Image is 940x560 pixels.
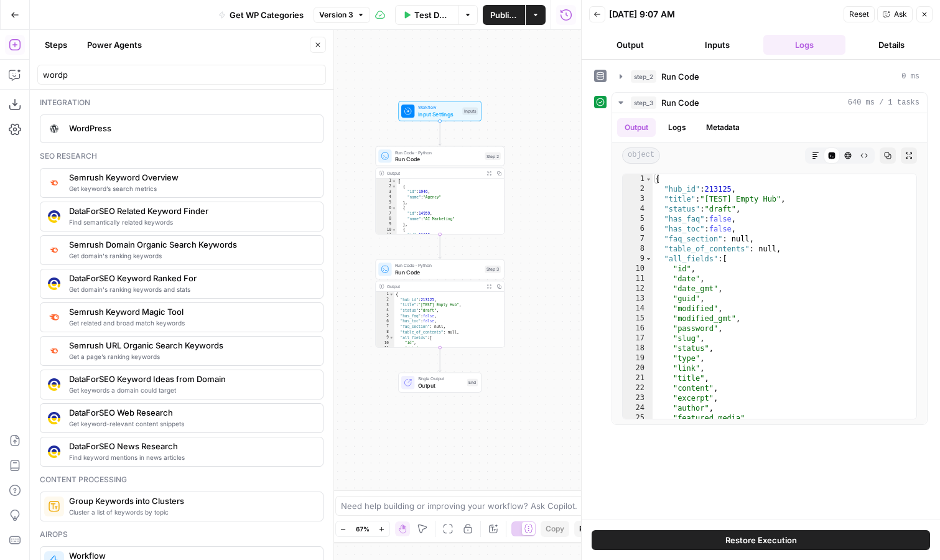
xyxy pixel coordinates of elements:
img: v3j4otw2j2lxnxfkcl44e66h4fup [48,177,60,188]
span: Semrush Domain Organic Search Keywords [69,238,313,251]
div: 24 [623,403,653,413]
div: 4 [376,308,394,314]
div: 25 [623,413,653,423]
button: Inputs [676,35,758,55]
img: 14hgftugzlhicq6oh3k7w4rc46c1 [48,500,60,513]
div: 10 [376,340,394,346]
button: Power Agents [80,35,149,55]
div: 7 [623,234,653,244]
span: Group Keywords into Clusters [69,495,313,507]
div: 10 [376,227,396,233]
img: p4kt2d9mz0di8532fmfgvfq6uqa0 [48,245,60,255]
g: Edge from step_3 to end [439,348,441,372]
div: Integration [40,97,323,108]
button: Logs [763,35,845,55]
span: Toggle code folding, rows 1 through 54 [645,174,652,184]
div: 7 [376,211,396,217]
span: Toggle code folding, rows 1 through 402 [392,179,396,184]
div: 3 [376,302,394,308]
div: Inputs [462,108,478,115]
button: Ask [877,6,913,22]
button: Copy [541,521,569,537]
button: Reset [844,6,875,22]
span: Run Code [661,70,699,83]
div: 8 [376,217,396,222]
div: 14 [623,304,653,314]
div: 9 [376,222,396,228]
span: Run Code · Python [395,262,482,269]
span: Run Code · Python [395,149,482,156]
div: 5 [376,200,396,206]
div: 640 ms / 1 tasks [612,113,927,424]
div: 1 [376,179,396,184]
button: Details [850,35,933,55]
button: Steps [37,35,75,55]
button: Paste [574,521,605,537]
span: 67% [356,524,370,534]
div: Content processing [40,474,323,485]
div: 23 [623,393,653,403]
span: Semrush Keyword Overview [69,171,313,184]
div: 2 [376,297,394,303]
span: Test Data [414,9,450,21]
div: 6 [376,205,396,211]
div: 12 [623,284,653,294]
button: Restore Execution [592,530,930,550]
span: DataForSEO Web Research [69,406,313,419]
span: Toggle code folding, rows 9 through 51 [645,254,652,264]
span: Get domain's ranking keywords and stats [69,284,313,294]
button: Metadata [699,118,747,137]
div: 11 [623,274,653,284]
div: 8 [623,244,653,254]
div: 9 [376,335,394,341]
span: Get keyword-relevant content snippets [69,419,313,429]
div: 11 [376,346,394,352]
div: 21 [623,373,653,383]
span: step_3 [631,96,656,109]
span: Run Code [395,268,482,276]
input: Search steps [43,68,320,81]
span: Get keywords a domain could target [69,385,313,395]
div: 20 [623,363,653,373]
span: step_2 [631,70,656,83]
span: DataForSEO Keyword Ideas from Domain [69,373,313,385]
span: Output [418,381,464,390]
span: WordPress [69,122,313,134]
div: 8 [376,330,394,335]
div: 15 [623,314,653,324]
span: Toggle code folding, rows 10 through 13 [392,227,396,233]
div: 16 [623,324,653,334]
span: DataForSEO Related Keyword Finder [69,205,313,217]
div: 22 [623,383,653,393]
span: Toggle code folding, rows 6 through 9 [392,205,396,211]
span: Find keyword mentions in news articles [69,452,313,462]
button: 0 ms [612,67,927,86]
div: Run Code · PythonRun CodeStep 3Output{ "hub_id":213125, "title":"[TEST] Empty Hub", "status":"dra... [376,259,505,348]
g: Edge from step_2 to step_3 [439,235,441,259]
div: WorkflowInput SettingsInputs [376,101,505,121]
img: vjoh3p9kohnippxyp1brdnq6ymi1 [48,446,60,458]
span: Toggle code folding, rows 1 through 54 [389,292,394,297]
div: 1 [376,292,394,297]
span: Input Settings [418,110,459,118]
span: 640 ms / 1 tasks [848,97,919,108]
span: DataForSEO Keyword Ranked For [69,272,313,284]
div: Output [387,170,482,177]
img: 8a3tdog8tf0qdwwcclgyu02y995m [48,311,60,324]
button: 640 ms / 1 tasks [612,93,927,113]
span: Toggle code folding, rows 2 through 5 [392,184,396,190]
div: 17 [623,334,653,343]
span: Find semantically related keywords [69,217,313,227]
div: Step 3 [485,266,500,273]
g: Edge from start to step_2 [439,121,441,146]
img: se7yyxfvbxn2c3qgqs66gfh04cl6 [48,210,60,223]
div: 6 [376,319,394,324]
span: Get keyword’s search metrics [69,184,313,194]
span: object [622,147,660,164]
button: Output [589,35,671,55]
div: 3 [623,194,653,204]
div: Run Code · PythonRun CodeStep 2Output[ { "id":1946, "name":"Agency" }, { "id":14959, "name":"AI M... [376,146,505,235]
span: Single Output [418,375,464,382]
img: ey5lt04xp3nqzrimtu8q5fsyor3u [48,345,60,356]
div: 9 [623,254,653,264]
